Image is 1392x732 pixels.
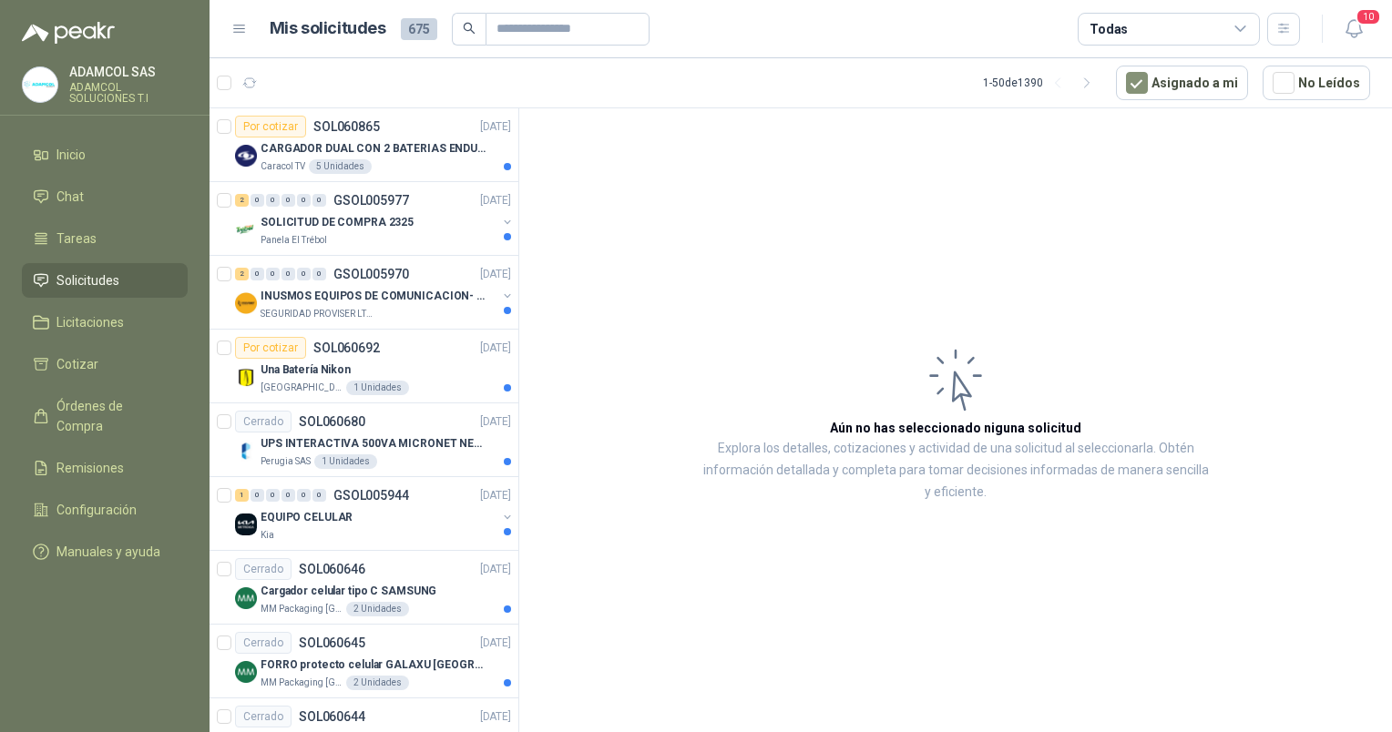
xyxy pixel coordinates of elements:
[261,159,305,174] p: Caracol TV
[210,625,518,698] a: CerradoSOL060645[DATE] Company LogoFORRO protecto celular GALAXU [GEOGRAPHIC_DATA] A16 5GMM Packa...
[346,381,409,395] div: 1 Unidades
[309,159,372,174] div: 5 Unidades
[210,330,518,403] a: Por cotizarSOL060692[DATE] Company LogoUna Batería Nikon[GEOGRAPHIC_DATA]1 Unidades
[261,583,436,600] p: Cargador celular tipo C SAMSUNG
[480,487,511,504] p: [DATE]
[346,676,409,690] div: 2 Unidades
[261,361,351,379] p: Una Batería Nikon
[261,288,487,305] p: INUSMOS EQUIPOS DE COMUNICACION- DGP 8550
[480,708,511,726] p: [DATE]
[56,270,119,290] span: Solicitudes
[261,602,343,616] p: MM Packaging [GEOGRAPHIC_DATA]
[480,413,511,431] p: [DATE]
[299,563,365,575] p: SOL060646
[22,347,188,381] a: Cotizar
[251,489,264,502] div: 0
[22,179,188,214] a: Chat
[701,438,1210,503] p: Explora los detalles, cotizaciones y actividad de una solicitud al seleccionarla. Obtén informaci...
[1263,66,1370,100] button: No Leídos
[69,82,188,104] p: ADAMCOL SOLUCIONES T.I
[261,307,375,321] p: SEGURIDAD PROVISER LTDA
[22,221,188,256] a: Tareas
[261,233,327,248] p: Panela El Trébol
[281,268,295,280] div: 0
[299,710,365,723] p: SOL060644
[235,587,257,609] img: Company Logo
[463,22,476,35] span: search
[266,194,280,207] div: 0
[261,214,414,231] p: SOLICITUD DE COMPRA 2325
[983,68,1101,97] div: 1 - 50 de 1390
[480,118,511,136] p: [DATE]
[480,635,511,652] p: [DATE]
[261,454,311,469] p: Perugia SAS
[235,632,292,654] div: Cerrado
[235,558,292,580] div: Cerrado
[251,268,264,280] div: 0
[261,676,343,690] p: MM Packaging [GEOGRAPHIC_DATA]
[313,120,380,133] p: SOL060865
[22,493,188,527] a: Configuración
[23,67,57,102] img: Company Logo
[235,366,257,388] img: Company Logo
[401,18,437,40] span: 675
[1090,19,1128,39] div: Todas
[210,108,518,182] a: Por cotizarSOL060865[DATE] Company LogoCARGADOR DUAL CON 2 BATERIAS ENDURO GO PROCaracol TV5 Unid...
[1337,13,1370,46] button: 10
[235,219,257,240] img: Company Logo
[210,551,518,625] a: CerradoSOL060646[DATE] Company LogoCargador celular tipo C SAMSUNGMM Packaging [GEOGRAPHIC_DATA]2...
[270,15,386,42] h1: Mis solicitudes
[56,312,124,332] span: Licitaciones
[312,268,326,280] div: 0
[297,194,311,207] div: 0
[281,194,295,207] div: 0
[251,194,264,207] div: 0
[56,187,84,207] span: Chat
[235,189,515,248] a: 2 0 0 0 0 0 GSOL005977[DATE] Company LogoSOLICITUD DE COMPRA 2325Panela El Trébol
[235,268,249,280] div: 2
[235,489,249,502] div: 1
[299,636,365,649] p: SOL060645
[297,489,311,502] div: 0
[56,354,98,374] span: Cotizar
[261,140,487,158] p: CARGADOR DUAL CON 2 BATERIAS ENDURO GO PRO
[1116,66,1248,100] button: Asignado a mi
[22,263,188,298] a: Solicitudes
[22,451,188,485] a: Remisiones
[235,411,292,432] div: Cerrado
[480,192,511,209] p: [DATE]
[480,266,511,283] p: [DATE]
[235,513,257,535] img: Company Logo
[299,415,365,428] p: SOL060680
[281,489,295,502] div: 0
[56,500,137,520] span: Configuración
[297,268,311,280] div: 0
[235,706,292,727] div: Cerrado
[235,484,515,543] a: 1 0 0 0 0 0 GSOL005944[DATE] Company LogoEQUIPO CELULARKia
[235,661,257,683] img: Company Logo
[313,341,380,354] p: SOL060692
[56,229,97,249] span: Tareas
[235,194,249,207] div: 2
[235,440,257,462] img: Company Logo
[22,137,188,172] a: Inicio
[333,489,409,502] p: GSOL005944
[312,194,326,207] div: 0
[56,542,160,562] span: Manuales y ayuda
[312,489,326,502] div: 0
[235,337,306,359] div: Por cotizar
[346,602,409,616] div: 2 Unidades
[480,561,511,578] p: [DATE]
[56,145,86,165] span: Inicio
[22,389,188,443] a: Órdenes de Compra
[261,381,343,395] p: [GEOGRAPHIC_DATA]
[210,403,518,477] a: CerradoSOL060680[DATE] Company LogoUPS INTERACTIVA 500VA MICRONET NEGRA MARCA: POWEST NICOMARPeru...
[266,489,280,502] div: 0
[235,145,257,167] img: Company Logo
[261,656,487,674] p: FORRO protecto celular GALAXU [GEOGRAPHIC_DATA] A16 5G
[22,534,188,569] a: Manuales y ayuda
[266,268,280,280] div: 0
[261,435,487,452] p: UPS INTERACTIVA 500VA MICRONET NEGRA MARCA: POWEST NICOMAR
[1356,8,1381,25] span: 10
[235,263,515,321] a: 2 0 0 0 0 0 GSOL005970[DATE] Company LogoINUSMOS EQUIPOS DE COMUNICACION- DGP 8550SEGURIDAD PROVI...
